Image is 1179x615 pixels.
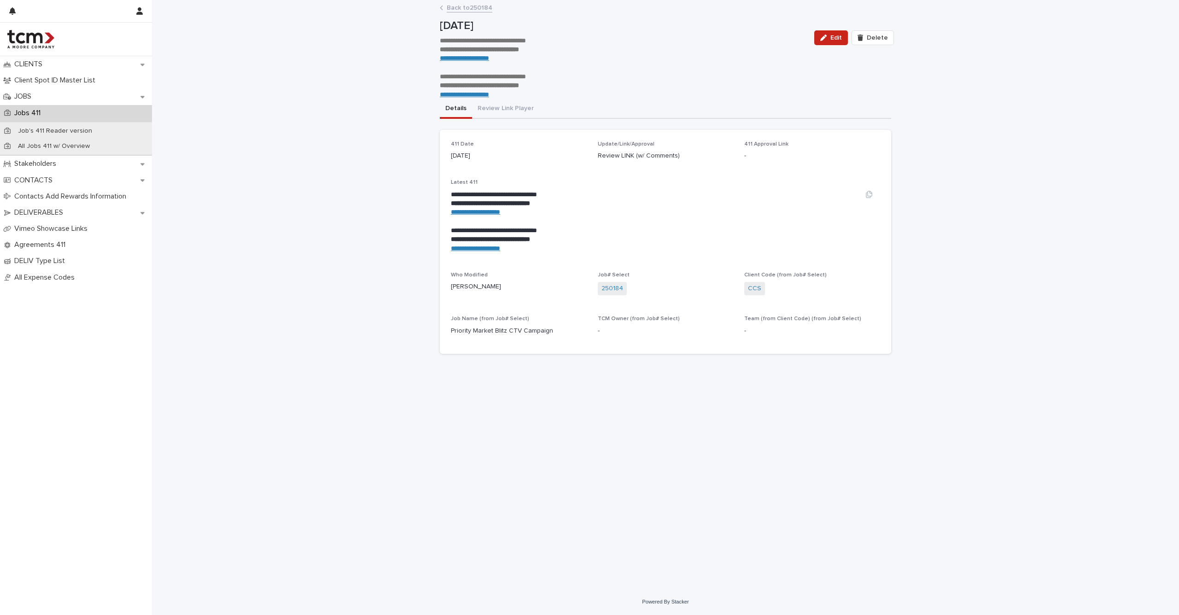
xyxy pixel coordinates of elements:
[11,127,99,135] p: Job's 411 Reader version
[11,142,97,150] p: All Jobs 411 w/ Overview
[744,151,880,161] p: -
[744,316,861,322] span: Team (from Client Code) (from Job# Select)
[11,60,50,69] p: CLIENTS
[814,30,848,45] button: Edit
[451,316,529,322] span: Job Name (from Job# Select)
[447,2,492,12] a: Back to250184
[11,208,70,217] p: DELIVERABLES
[11,224,95,233] p: Vimeo Showcase Links
[440,100,472,119] button: Details
[11,76,103,85] p: Client Spot ID Master List
[440,19,807,33] p: [DATE]
[748,284,761,293] a: CCS
[451,326,587,336] p: Priority Market Blitz CTV Campaign
[11,92,39,101] p: JOBS
[7,30,54,48] img: 4hMmSqQkux38exxPVZHQ
[852,30,894,45] button: Delete
[11,176,60,185] p: CONTACTS
[744,326,880,336] p: -
[744,141,788,147] span: 411 Approval Link
[867,35,888,41] span: Delete
[744,272,827,278] span: Client Code (from Job# Select)
[451,151,587,161] p: [DATE]
[11,273,82,282] p: All Expense Codes
[598,272,630,278] span: Job# Select
[11,109,48,117] p: Jobs 411
[472,100,539,119] button: Review Link Player
[642,599,689,604] a: Powered By Stacker
[598,151,734,161] p: Review LINK (w/ Comments)
[451,282,587,292] p: [PERSON_NAME]
[11,192,134,201] p: Contacts Add Rewards Information
[451,272,488,278] span: Who Modified
[830,35,842,41] span: Edit
[598,316,680,322] span: TCM Owner (from Job# Select)
[598,141,654,147] span: Update/Link/Approval
[11,159,64,168] p: Stakeholders
[451,180,478,185] span: Latest 411
[601,284,623,293] a: 250184
[11,257,72,265] p: DELIV Type List
[598,326,734,336] p: -
[451,141,474,147] span: 411 Date
[11,240,73,249] p: Agreements 411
